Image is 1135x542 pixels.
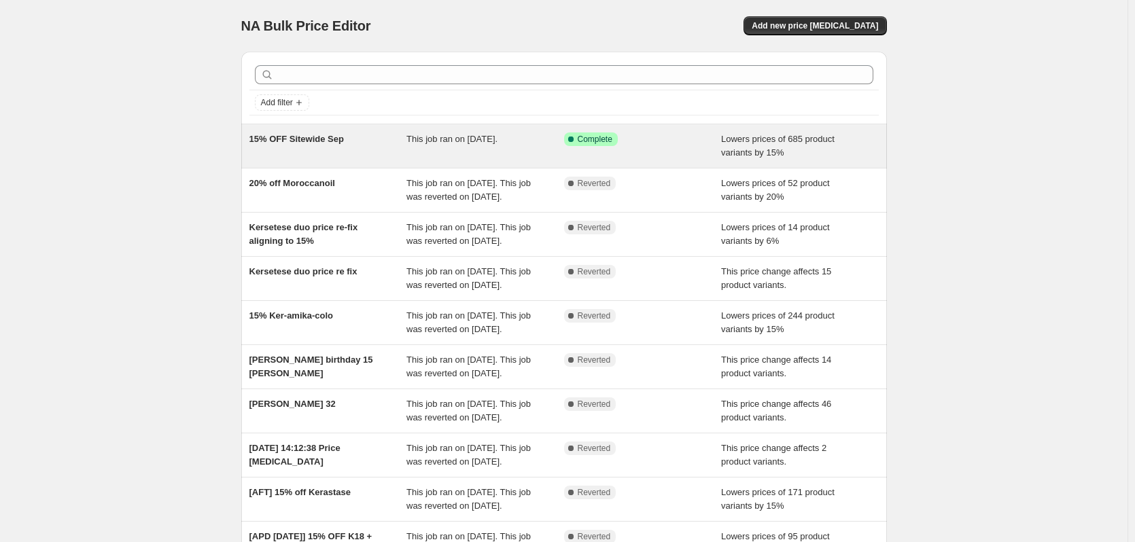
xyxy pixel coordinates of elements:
[721,310,835,334] span: Lowers prices of 244 product variants by 15%
[249,399,336,409] span: [PERSON_NAME] 32
[578,134,612,145] span: Complete
[406,134,497,144] span: This job ran on [DATE].
[721,178,830,202] span: Lowers prices of 52 product variants by 20%
[249,134,344,144] span: 15% OFF Sitewide Sep
[721,443,826,467] span: This price change affects 2 product variants.
[406,266,531,290] span: This job ran on [DATE]. This job was reverted on [DATE].
[721,399,831,422] span: This price change affects 46 product variants.
[578,222,611,233] span: Reverted
[249,178,335,188] span: 20% off Moroccanoil
[406,310,531,334] span: This job ran on [DATE]. This job was reverted on [DATE].
[721,134,835,158] span: Lowers prices of 685 product variants by 15%
[249,310,334,321] span: 15% Ker-amika-colo
[249,222,358,246] span: Kersetese duo price re-fix aligning to 15%
[721,222,830,246] span: Lowers prices of 14 product variants by 6%
[578,399,611,410] span: Reverted
[406,178,531,202] span: This job ran on [DATE]. This job was reverted on [DATE].
[249,487,351,497] span: [AFT] 15% off Kerastase
[752,20,878,31] span: Add new price [MEDICAL_DATA]
[578,443,611,454] span: Reverted
[255,94,309,111] button: Add filter
[721,355,831,378] span: This price change affects 14 product variants.
[721,487,835,511] span: Lowers prices of 171 product variants by 15%
[249,443,340,467] span: [DATE] 14:12:38 Price [MEDICAL_DATA]
[578,178,611,189] span: Reverted
[406,487,531,511] span: This job ran on [DATE]. This job was reverted on [DATE].
[406,399,531,422] span: This job ran on [DATE]. This job was reverted on [DATE].
[249,266,357,276] span: Kersetese duo price re fix
[406,222,531,246] span: This job ran on [DATE]. This job was reverted on [DATE].
[578,487,611,498] span: Reverted
[721,266,831,290] span: This price change affects 15 product variants.
[241,18,371,33] span: NA Bulk Price Editor
[406,443,531,467] span: This job ran on [DATE]. This job was reverted on [DATE].
[744,16,886,35] button: Add new price [MEDICAL_DATA]
[578,355,611,365] span: Reverted
[406,355,531,378] span: This job ran on [DATE]. This job was reverted on [DATE].
[578,531,611,542] span: Reverted
[578,310,611,321] span: Reverted
[261,97,293,108] span: Add filter
[249,355,373,378] span: [PERSON_NAME] birthday 15 [PERSON_NAME]
[578,266,611,277] span: Reverted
